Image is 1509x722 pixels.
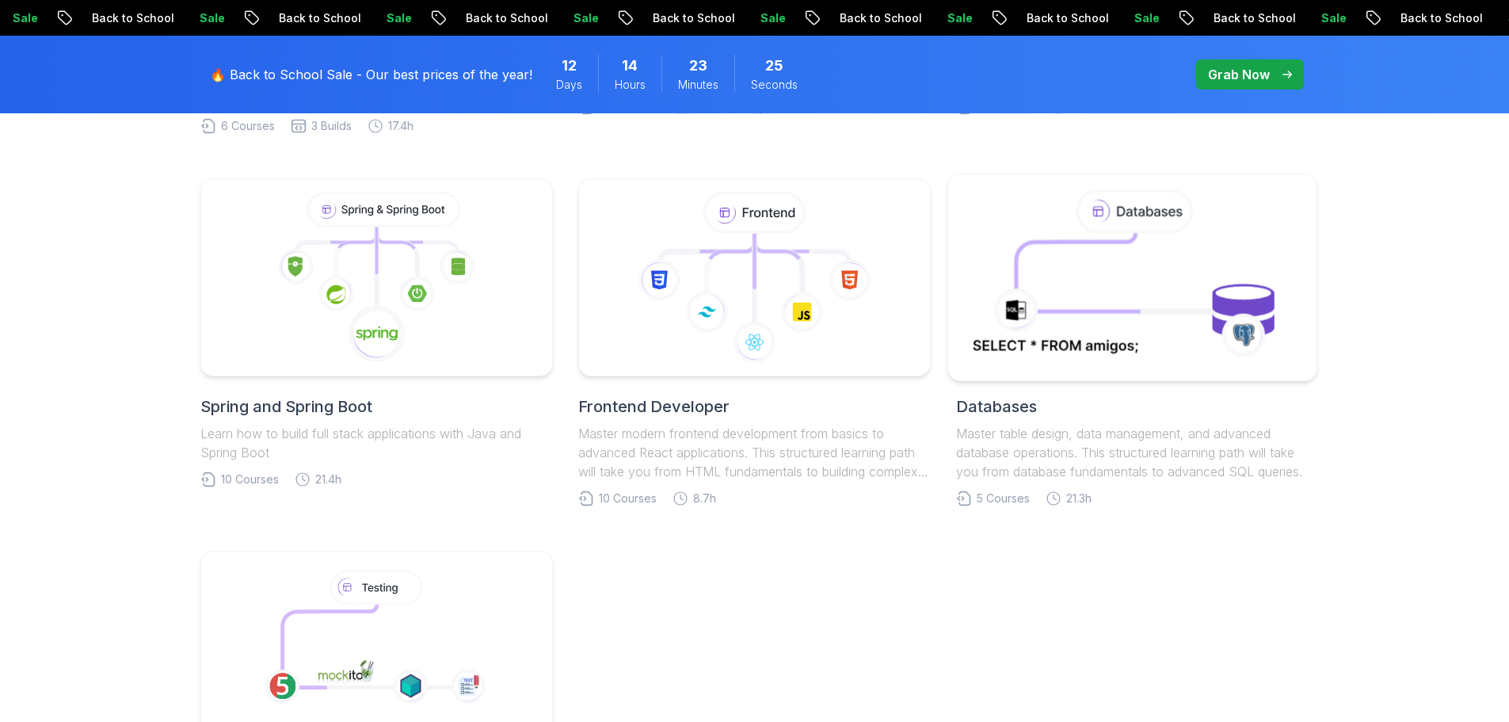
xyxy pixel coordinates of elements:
span: Seconds [751,77,798,93]
a: Frontend DeveloperMaster modern frontend development from basics to advanced React applications. ... [578,178,931,506]
span: Hours [615,77,646,93]
p: Master modern frontend development from basics to advanced React applications. This structured le... [578,424,931,481]
span: 3 Builds [311,118,352,134]
p: Back to School [1199,10,1307,26]
p: Sale [185,10,236,26]
span: 10 Courses [599,491,657,506]
span: 14 Hours [622,55,638,77]
p: Back to School [78,10,185,26]
p: Sale [933,10,984,26]
a: DatabasesMaster table design, data management, and advanced database operations. This structured ... [956,178,1309,506]
span: 12 Days [562,55,577,77]
p: Back to School [265,10,372,26]
h2: Frontend Developer [578,395,931,418]
span: 5 Courses [977,491,1030,506]
p: Sale [559,10,610,26]
p: Back to School [452,10,559,26]
span: 17.4h [388,118,413,134]
span: 25 Seconds [765,55,783,77]
h2: Databases [956,395,1309,418]
span: 8.7h [693,491,716,506]
p: Back to School [1012,10,1120,26]
p: Master table design, data management, and advanced database operations. This structured learning ... [956,424,1309,481]
p: Back to School [1386,10,1494,26]
p: Sale [1307,10,1358,26]
p: Sale [372,10,423,26]
p: Back to School [638,10,746,26]
span: 6 Courses [221,118,275,134]
p: Grab Now [1208,65,1270,84]
a: Spring and Spring BootLearn how to build full stack applications with Java and Spring Boot10 Cour... [200,178,553,487]
span: 10 Courses [221,472,279,487]
p: Sale [1120,10,1171,26]
span: 21.4h [315,472,341,487]
p: Sale [746,10,797,26]
p: Learn how to build full stack applications with Java and Spring Boot [200,424,553,462]
span: Minutes [678,77,718,93]
span: 21.3h [1066,491,1092,506]
span: Days [556,77,582,93]
p: 🔥 Back to School Sale - Our best prices of the year! [210,65,532,84]
p: Back to School [825,10,933,26]
span: 23 Minutes [689,55,707,77]
h2: Spring and Spring Boot [200,395,553,418]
